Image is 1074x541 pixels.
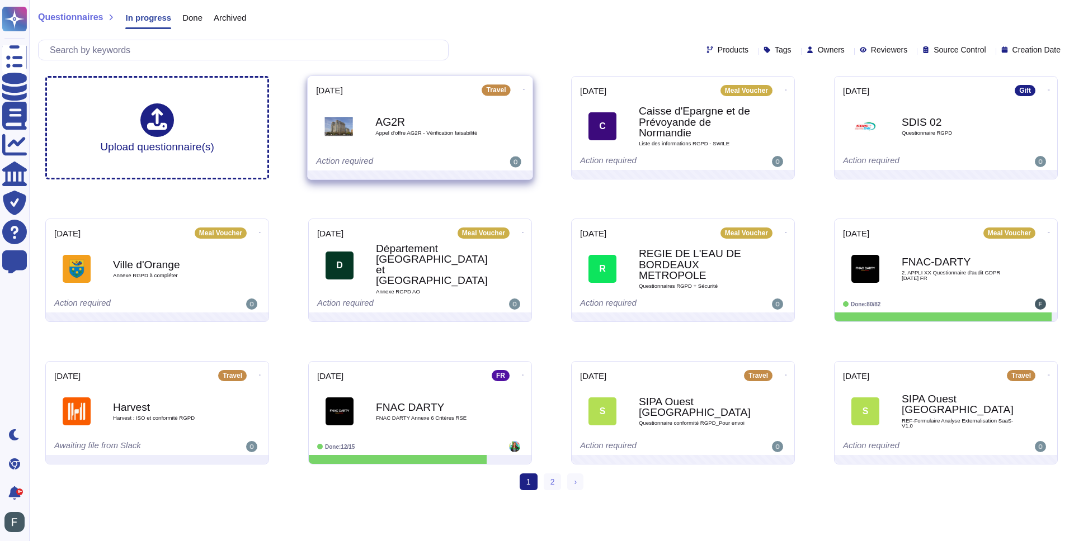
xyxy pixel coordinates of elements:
[317,229,343,238] span: [DATE]
[639,248,751,281] b: REGIE DE L'EAU DE BORDEAUX METROPOLE
[843,372,869,380] span: [DATE]
[639,283,751,289] span: Questionnaires RGPD + Sécurité
[775,46,792,54] span: Tags
[1035,441,1046,452] img: user
[1007,370,1035,381] div: Travel
[902,393,1014,415] b: SIPA Ouest [GEOGRAPHIC_DATA]
[195,227,247,239] div: Meal Voucher
[376,415,488,421] span: FNAC DARTY Annexe 6 Critères RSE
[44,40,448,60] input: Search by keywords
[1035,298,1046,310] img: user
[639,106,751,138] b: Caisse d'Epargne et de Prévoyande de Normandie
[718,46,748,54] span: Products
[376,402,488,412] b: FNAC DARTY
[772,298,783,310] img: user
[902,130,1014,136] span: Questionnaire RGPD
[520,473,538,490] span: 1
[934,46,986,54] span: Source Control
[324,112,353,140] img: Logo
[544,473,562,490] a: 2
[113,415,225,421] span: Harvest : ISO et conformité RGPD
[113,273,225,278] span: Annexe RGPD à compléter
[317,298,454,310] div: Action required
[246,441,257,452] img: user
[639,396,751,417] b: SIPA Ouest [GEOGRAPHIC_DATA]
[1035,156,1046,167] img: user
[983,227,1035,239] div: Meal Voucher
[113,402,225,412] b: Harvest
[482,84,510,96] div: Travel
[851,301,880,307] span: Done: 80/82
[902,257,1014,267] b: FNAC-DARTY
[843,441,980,452] div: Action required
[580,441,717,452] div: Action required
[100,103,214,152] div: Upload questionnaire(s)
[1012,46,1061,54] span: Creation Date
[639,420,751,426] span: Questionnaire conformité RGPD_Pour envoi
[902,117,1014,127] b: SDIS 02
[843,87,869,95] span: [DATE]
[588,397,616,425] div: S
[843,156,980,167] div: Action required
[902,418,1014,429] span: REF-Formulaire Analyse Externalisation SaaS-V1.0
[214,13,246,22] span: Archived
[63,255,91,283] img: Logo
[772,156,783,167] img: user
[326,397,354,425] img: Logo
[818,46,845,54] span: Owners
[720,227,772,239] div: Meal Voucher
[509,441,520,452] img: user
[38,13,103,22] span: Questionnaires
[54,372,81,380] span: [DATE]
[580,298,717,310] div: Action required
[902,270,1014,281] span: 2. APPLI XX Questionnaire d'audit GDPR [DATE] FR
[125,13,171,22] span: In progress
[218,370,247,381] div: Travel
[851,112,879,140] img: Logo
[588,255,616,283] div: R
[54,229,81,238] span: [DATE]
[580,229,606,238] span: [DATE]
[326,251,354,279] div: D
[316,86,343,94] span: [DATE]
[851,397,879,425] div: S
[316,156,455,168] div: Action required
[639,141,751,146] span: Liste des informations RGPD - SWILE
[54,441,191,452] div: Awaiting file from Slack
[851,255,879,283] img: Logo
[509,298,520,310] img: user
[871,46,907,54] span: Reviewers
[16,488,23,495] div: 9+
[458,227,510,239] div: Meal Voucher
[1015,85,1035,96] div: Gift
[744,370,772,381] div: Travel
[492,370,510,381] div: FR
[510,156,521,168] img: user
[772,441,783,452] img: user
[4,512,25,532] img: user
[113,259,225,270] b: Ville d'Orange
[580,156,717,167] div: Action required
[182,13,202,22] span: Done
[580,372,606,380] span: [DATE]
[574,477,577,486] span: ›
[63,397,91,425] img: Logo
[2,510,32,534] button: user
[843,229,869,238] span: [DATE]
[720,85,772,96] div: Meal Voucher
[246,298,257,310] img: user
[325,444,355,450] span: Done: 12/15
[376,243,488,286] b: Département [GEOGRAPHIC_DATA] et [GEOGRAPHIC_DATA]
[376,289,488,295] span: Annexe RGPD AO
[375,116,488,127] b: AG2R
[54,298,191,310] div: Action required
[588,112,616,140] div: C
[317,372,343,380] span: [DATE]
[375,130,488,136] span: Appel d'offre AG2R - Vérification faisabilité
[580,87,606,95] span: [DATE]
